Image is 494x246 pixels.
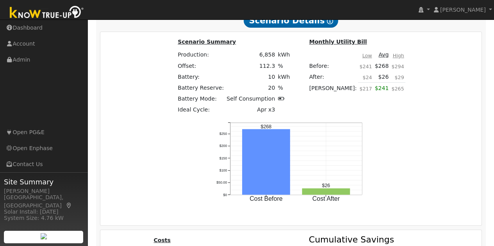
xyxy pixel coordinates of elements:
[219,168,227,172] text: $100
[4,214,84,222] div: System Size: 4.76 kW
[225,50,276,60] td: 6,858
[257,106,275,113] span: Apr x3
[390,71,405,83] td: $29
[308,83,358,98] td: [PERSON_NAME]:
[219,132,227,136] text: $250
[373,71,390,83] td: $26
[4,193,84,210] div: [GEOGRAPHIC_DATA], [GEOGRAPHIC_DATA]
[308,60,358,71] td: Before:
[312,195,340,202] text: Cost After
[177,104,225,115] td: Ideal Cycle:
[177,82,225,93] td: Battery Reserve:
[177,71,225,82] td: Battery:
[393,53,404,58] u: High
[219,156,227,160] text: $150
[308,71,358,83] td: After:
[219,144,227,148] text: $200
[225,93,276,104] td: Self Consumption
[276,82,291,93] td: %
[276,71,291,82] td: kWh
[4,177,84,187] span: Site Summary
[373,83,390,98] td: $241
[6,4,88,22] img: Know True-Up
[276,60,291,71] td: %
[223,193,227,197] text: $0
[242,129,290,195] rect: onclick=""
[225,82,276,93] td: 20
[358,60,373,71] td: $241
[41,233,47,239] img: retrieve
[177,60,225,71] td: Offset:
[309,235,394,244] text: Cumulative Savings
[261,124,272,129] text: $268
[358,71,373,83] td: $24
[302,188,350,195] rect: onclick=""
[216,181,227,184] text: $50.00
[440,7,486,13] span: [PERSON_NAME]
[177,93,225,104] td: Battery Mode:
[4,187,84,195] div: [PERSON_NAME]
[250,195,283,202] text: Cost Before
[225,71,276,82] td: 10
[178,39,236,45] u: Scenario Summary
[358,83,373,98] td: $217
[4,208,84,216] div: Solar Install: [DATE]
[373,60,390,71] td: $268
[362,53,372,58] u: Low
[244,14,338,28] span: Scenario Details
[153,237,171,243] u: Costs
[322,183,330,188] text: $26
[327,18,333,24] i: Show Help
[276,50,291,60] td: kWh
[225,60,276,71] td: 112.3
[390,60,405,71] td: $294
[390,83,405,98] td: $265
[177,50,225,60] td: Production:
[66,202,73,209] a: Map
[309,39,367,45] u: Monthly Utility Bill
[378,51,389,58] u: Avg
